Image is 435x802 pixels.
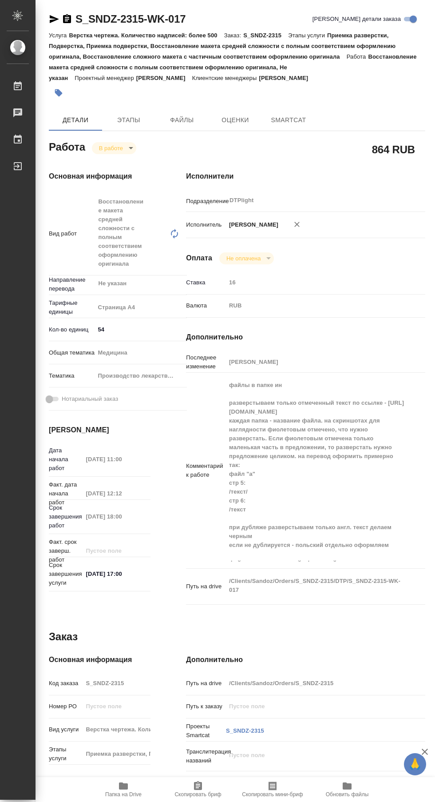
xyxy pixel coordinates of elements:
p: Тематика [49,371,95,380]
input: ✎ Введи что-нибудь [83,567,150,580]
p: Путь на drive [186,582,226,591]
p: Приемка разверстки, Подверстка, Приемка подверстки, Восстановление макета средней сложности с пол... [49,32,395,60]
p: Клиентские менеджеры [192,75,259,81]
p: Последнее изменение [186,353,226,371]
div: RUB [226,298,405,313]
p: Транслитерация названий [186,747,226,765]
span: Детали [54,115,97,126]
button: Папка на Drive [86,777,161,802]
button: Скопировать мини-бриф [235,777,310,802]
p: Комментарий к работе [186,462,226,479]
p: Номер РО [49,702,83,711]
h4: [PERSON_NAME] [49,425,150,435]
p: Ставка [186,278,226,287]
p: Кол-во единиц [49,325,95,334]
span: Нотариальный заказ [62,395,118,403]
h2: Работа [49,138,85,154]
h4: Исполнители [186,171,425,182]
p: Код заказа [49,679,83,688]
input: ✎ Введи что-нибудь [95,323,187,336]
div: Производство лекарственных препаратов [95,368,187,383]
p: Услуга [49,32,69,39]
button: Скопировать ссылку для ЯМессенджера [49,14,59,24]
span: Оценки [214,115,257,126]
textarea: /Clients/Sandoz/Orders/S_SNDZ-2315/DTP/S_SNDZ-2315-WK-017 [226,574,405,598]
button: Скопировать ссылку [62,14,72,24]
span: Скопировать мини-бриф [242,791,303,798]
span: Этапы [107,115,150,126]
span: Папка на Drive [105,791,142,798]
p: Путь к заказу [186,702,226,711]
p: Проекты Smartcat [186,722,226,740]
p: Работа [347,53,368,60]
input: Пустое поле [226,700,405,713]
span: Файлы [161,115,203,126]
input: Пустое поле [83,487,150,500]
button: Добавить тэг [49,83,68,103]
a: S_SNDZ-2315 [226,727,264,734]
p: Валюта [186,301,226,310]
p: Проектный менеджер [75,75,136,81]
div: В работе [92,142,136,154]
input: Пустое поле [226,355,405,368]
p: [PERSON_NAME] [226,220,278,229]
p: Вид работ [49,229,95,238]
p: Подразделение [186,197,226,206]
p: Дата начала работ [49,446,83,473]
p: Срок завершения услуги [49,561,83,587]
p: Этапы услуги [288,32,327,39]
p: Факт. срок заверш. работ [49,538,83,564]
p: S_SNDZ-2315 [243,32,288,39]
p: Тарифные единицы [49,299,95,316]
input: Пустое поле [226,276,405,289]
div: Страница А4 [95,300,187,315]
span: Обновить файлы [326,791,369,798]
input: Пустое поле [83,510,150,523]
button: 🙏 [404,753,426,775]
span: SmartCat [267,115,310,126]
button: Обновить файлы [310,777,384,802]
p: [PERSON_NAME] [136,75,192,81]
p: Общая тематика [49,348,95,357]
h4: Основная информация [49,171,150,182]
input: Пустое поле [83,677,150,690]
div: Медицина [95,345,187,360]
button: Удалить исполнителя [287,215,307,234]
p: Направление перевода [49,275,95,293]
textarea: файлы в папке ин разверстываем только отмеченный текст по ссылке - [URL][DOMAIN_NAME] каждая папк... [226,378,405,562]
button: В работе [96,144,126,152]
input: Пустое поле [83,723,150,736]
h2: 864 RUB [372,142,415,157]
button: Скопировать бриф [161,777,235,802]
p: [PERSON_NAME] [259,75,315,81]
p: Вид услуги [49,725,83,734]
h4: Дополнительно [186,332,425,343]
input: Пустое поле [83,700,150,713]
h4: Оплата [186,253,212,263]
span: [PERSON_NAME] детали заказа [312,15,401,24]
input: Пустое поле [83,747,150,760]
a: S_SNDZ-2315-WK-017 [75,13,186,25]
p: Исполнитель [186,220,226,229]
div: В работе [219,252,274,264]
input: Пустое поле [83,453,150,466]
h4: Дополнительно [186,654,425,665]
button: Не оплачена [224,255,263,262]
span: Скопировать бриф [174,791,221,798]
h2: Заказ [49,630,78,644]
p: Путь на drive [186,679,226,688]
p: Срок завершения работ [49,503,83,530]
span: 🙏 [407,755,423,774]
p: Восстановление макета средней сложности с полным соответствием оформлению оригинала, Не указан [49,53,417,81]
p: Верстка чертежа. Количество надписей: более 500 [69,32,224,39]
input: Пустое поле [226,677,405,690]
p: Факт. дата начала работ [49,480,83,507]
p: Заказ: [224,32,243,39]
h4: Основная информация [49,654,150,665]
input: Пустое поле [83,544,150,557]
p: Этапы услуги [49,745,83,763]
